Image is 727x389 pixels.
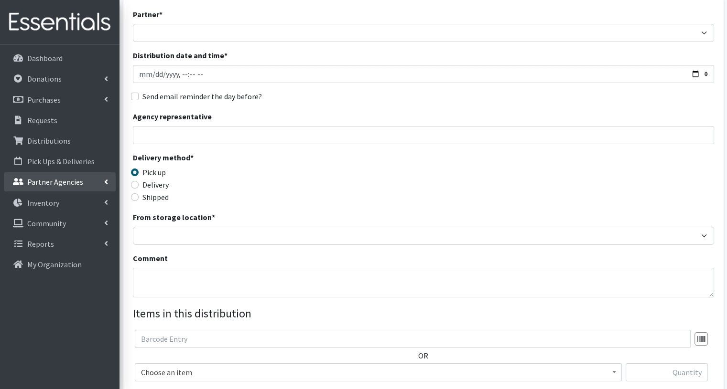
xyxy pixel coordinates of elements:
[27,219,66,228] p: Community
[4,131,116,150] a: Distributions
[133,305,714,322] legend: Items in this distribution
[27,260,82,269] p: My Organization
[27,74,62,84] p: Donations
[27,157,95,166] p: Pick Ups & Deliveries
[27,116,57,125] p: Requests
[4,49,116,68] a: Dashboard
[4,6,116,38] img: HumanEssentials
[133,211,215,223] label: From storage location
[135,330,691,348] input: Barcode Entry
[27,95,61,105] p: Purchases
[27,198,59,208] p: Inventory
[4,172,116,191] a: Partner Agencies
[4,255,116,274] a: My Organization
[142,191,169,203] label: Shipped
[4,152,116,171] a: Pick Ups & Deliveries
[212,212,215,222] abbr: required
[4,234,116,253] a: Reports
[4,111,116,130] a: Requests
[418,350,428,361] label: OR
[4,69,116,88] a: Donations
[224,51,228,60] abbr: required
[141,366,616,379] span: Choose an item
[4,214,116,233] a: Community
[27,177,83,187] p: Partner Agencies
[133,50,228,61] label: Distribution date and time
[133,9,163,20] label: Partner
[4,90,116,109] a: Purchases
[27,136,71,146] p: Distributions
[142,167,166,178] label: Pick up
[133,252,168,264] label: Comment
[142,179,169,190] label: Delivery
[159,10,163,19] abbr: required
[27,53,63,63] p: Dashboard
[27,239,54,249] p: Reports
[135,363,622,381] span: Choose an item
[133,111,212,122] label: Agency representative
[190,153,194,162] abbr: required
[626,363,708,381] input: Quantity
[4,193,116,212] a: Inventory
[142,91,262,102] label: Send email reminder the day before?
[133,152,278,167] legend: Delivery method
